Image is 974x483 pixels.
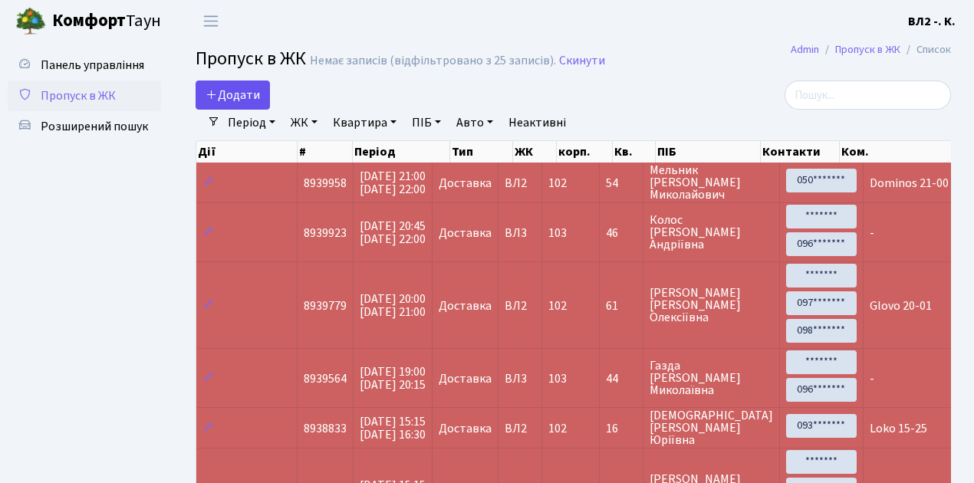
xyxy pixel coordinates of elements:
[450,110,499,136] a: Авто
[196,45,306,72] span: Пропуск в ЖК
[8,80,161,111] a: Пропуск в ЖК
[8,50,161,80] a: Панель управління
[196,141,298,163] th: Дії
[304,370,347,387] span: 8939564
[761,141,839,163] th: Контакти
[505,300,535,312] span: ВЛ2
[606,373,637,385] span: 44
[502,110,572,136] a: Неактивні
[606,300,637,312] span: 61
[548,175,567,192] span: 102
[360,363,426,393] span: [DATE] 19:00 [DATE] 20:15
[908,13,956,30] b: ВЛ2 -. К.
[870,225,874,242] span: -
[41,57,144,74] span: Панель управління
[360,413,426,443] span: [DATE] 15:15 [DATE] 16:30
[41,118,148,135] span: Розширений пошук
[505,373,535,385] span: ВЛ3
[548,370,567,387] span: 103
[548,225,567,242] span: 103
[304,420,347,437] span: 8938833
[870,420,927,437] span: Loko 15-25
[900,41,951,58] li: Список
[8,111,161,142] a: Розширений пошук
[52,8,126,33] b: Комфорт
[791,41,819,58] a: Admin
[559,54,605,68] a: Скинути
[285,110,324,136] a: ЖК
[52,8,161,34] span: Таун
[505,422,535,435] span: ВЛ2
[327,110,403,136] a: Квартира
[768,34,974,66] nav: breadcrumb
[505,227,535,239] span: ВЛ3
[206,87,260,103] span: Додати
[196,80,270,110] a: Додати
[439,300,492,312] span: Доставка
[505,177,535,189] span: ВЛ2
[15,6,46,37] img: logo.png
[548,420,567,437] span: 102
[304,175,347,192] span: 8939958
[406,110,447,136] a: ПІБ
[298,141,353,163] th: #
[439,177,492,189] span: Доставка
[439,227,492,239] span: Доставка
[222,110,281,136] a: Період
[192,8,230,34] button: Переключити навігацію
[650,164,773,201] span: Мельник [PERSON_NAME] Миколайович
[353,141,450,163] th: Період
[606,177,637,189] span: 54
[650,214,773,251] span: Колос [PERSON_NAME] Андріївна
[304,297,347,314] span: 8939779
[606,422,637,435] span: 16
[650,409,773,446] span: [DEMOGRAPHIC_DATA] [PERSON_NAME] Юріївна
[450,141,513,163] th: Тип
[613,141,656,163] th: Кв.
[908,12,956,31] a: ВЛ2 -. К.
[439,373,492,385] span: Доставка
[656,141,761,163] th: ПІБ
[650,360,773,396] span: Газда [PERSON_NAME] Миколаївна
[557,141,613,163] th: корп.
[41,87,116,104] span: Пропуск в ЖК
[870,175,949,192] span: Dominos 21-00
[870,370,874,387] span: -
[513,141,557,163] th: ЖК
[360,291,426,320] span: [DATE] 20:00 [DATE] 21:00
[835,41,900,58] a: Пропуск в ЖК
[360,218,426,248] span: [DATE] 20:45 [DATE] 22:00
[310,54,556,68] div: Немає записів (відфільтровано з 25 записів).
[785,80,951,110] input: Пошук...
[606,227,637,239] span: 46
[439,422,492,435] span: Доставка
[870,297,932,314] span: Glovo 20-01
[360,168,426,198] span: [DATE] 21:00 [DATE] 22:00
[650,287,773,324] span: [PERSON_NAME] [PERSON_NAME] Олексіївна
[548,297,567,314] span: 102
[304,225,347,242] span: 8939923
